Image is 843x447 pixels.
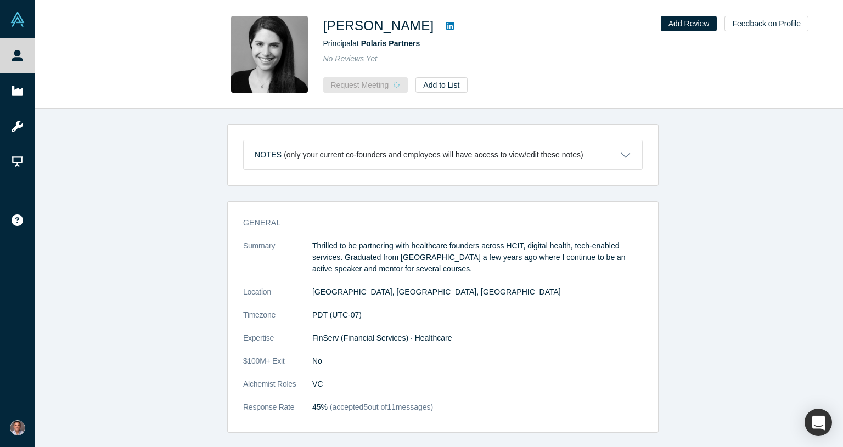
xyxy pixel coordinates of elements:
[243,217,627,229] h3: General
[10,420,25,435] img: Dimitri Arges's Account
[323,54,378,63] span: No Reviews Yet
[312,309,643,321] dd: PDT (UTC-07)
[361,39,420,48] a: Polaris Partners
[415,77,467,93] button: Add to List
[312,333,452,342] span: FinServ (Financial Services) · Healthcare
[312,378,643,390] dd: VC
[323,16,434,36] h1: [PERSON_NAME]
[323,77,408,93] button: Request Meeting
[243,309,312,332] dt: Timezone
[312,355,643,367] dd: No
[724,16,808,31] button: Feedback on Profile
[243,286,312,309] dt: Location
[323,39,420,48] span: Principal at
[244,140,642,169] button: Notes (only your current co-founders and employees will have access to view/edit these notes)
[312,240,643,275] p: Thrilled to be partnering with healthcare founders across HCIT, digital health, tech-enabled serv...
[312,403,328,411] span: 45%
[243,378,312,401] dt: Alchemist Roles
[312,286,643,298] dd: [GEOGRAPHIC_DATA], [GEOGRAPHIC_DATA], [GEOGRAPHIC_DATA]
[231,16,308,93] img: Marissa Bertorelli's Profile Image
[328,403,433,411] span: (accepted 5 out of 11 messages)
[243,240,312,286] dt: Summary
[284,150,583,160] p: (only your current co-founders and employees will have access to view/edit these notes)
[661,16,717,31] button: Add Review
[243,332,312,355] dt: Expertise
[243,355,312,378] dt: $100M+ Exit
[10,12,25,27] img: Alchemist Vault Logo
[255,149,282,161] h3: Notes
[243,401,312,425] dt: Response Rate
